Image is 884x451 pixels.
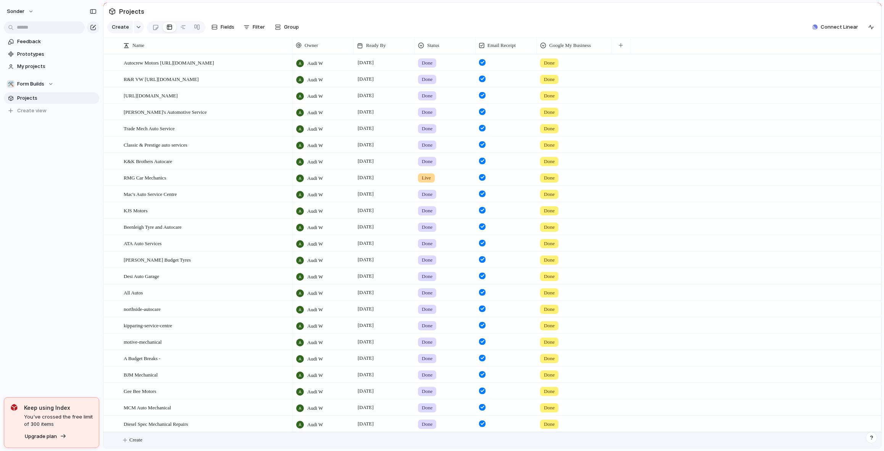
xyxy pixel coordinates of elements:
span: Done [544,141,555,149]
span: Done [544,92,555,100]
div: 🛠️ [7,80,15,88]
span: Audi W [307,158,323,166]
span: Done [422,256,432,264]
span: Done [544,289,555,297]
span: Done [544,322,555,330]
span: Prototypes [17,50,97,58]
a: Projects [4,92,99,104]
span: Feedback [17,38,97,45]
a: Prototypes [4,48,99,60]
span: Done [422,158,432,165]
span: Done [544,355,555,362]
span: Done [422,322,432,330]
span: Done [422,59,432,67]
span: [DATE] [356,157,376,166]
span: Projects [118,5,146,18]
span: Done [422,420,432,428]
span: Audi W [307,355,323,363]
span: Done [544,256,555,264]
span: You've crossed the free limit of 300 items [24,413,93,428]
span: [PERSON_NAME] Budget Tyres [124,255,191,264]
span: Done [544,158,555,165]
button: sonder [3,5,38,18]
span: A Budget Breaks - [124,354,160,362]
span: Audi W [307,224,323,231]
span: Done [544,388,555,395]
span: Owner [305,42,318,49]
span: BJM Mechanical [124,370,158,379]
span: Name [132,42,144,49]
span: Done [422,207,432,215]
span: [DATE] [356,419,376,428]
span: Audi W [307,421,323,428]
span: kipparing-service-centre [124,321,172,330]
span: Upgrade plan [25,433,57,440]
span: Done [544,338,555,346]
span: Audi W [307,404,323,412]
span: My projects [17,63,97,70]
span: All Autos [124,288,143,297]
span: Audi W [307,289,323,297]
span: [DATE] [356,370,376,379]
span: ATA Auto Services [124,239,161,247]
span: [DATE] [356,337,376,346]
span: Done [544,108,555,116]
span: Done [422,306,432,313]
span: northside-autocare [124,304,161,313]
span: Done [422,289,432,297]
span: [URL][DOMAIN_NAME] [124,91,178,100]
span: Gee Bee Motors [124,386,156,395]
span: Done [544,207,555,215]
span: Autocrew Motors [URL][DOMAIN_NAME] [124,58,214,67]
span: [DATE] [356,91,376,100]
span: sonder [7,8,24,15]
span: motive-mechanical [124,337,162,346]
button: Upgrade plan [23,431,69,442]
span: Filter [253,23,265,31]
span: Done [422,125,432,133]
span: Classic & Prestige auto services [124,140,187,149]
span: MCM Auto Mechanical [124,403,171,412]
span: [DATE] [356,304,376,314]
span: Create [129,436,142,444]
span: Done [422,338,432,346]
span: Audi W [307,306,323,314]
span: Done [422,273,432,280]
span: Audi W [307,257,323,264]
span: Done [422,92,432,100]
span: [DATE] [356,239,376,248]
span: Mac's Auto Service Centre [124,189,177,198]
span: Done [422,404,432,412]
span: R&R VW [URL][DOMAIN_NAME] [124,74,199,83]
button: Group [271,21,303,33]
span: [DATE] [356,386,376,396]
span: Connect Linear [821,23,858,31]
span: [DATE] [356,140,376,149]
span: Done [544,404,555,412]
span: [DATE] [356,222,376,231]
span: Keep using Index [24,404,93,412]
span: Form Builds [17,80,44,88]
span: Audi W [307,175,323,182]
span: [DATE] [356,189,376,199]
span: Audi W [307,372,323,379]
button: Connect Linear [809,21,861,33]
span: Status [427,42,439,49]
span: [DATE] [356,58,376,67]
span: Done [544,59,555,67]
span: Done [422,240,432,247]
span: Projects [17,94,97,102]
span: Done [544,240,555,247]
span: [DATE] [356,124,376,133]
span: Trade Mech Auto Service [124,124,174,133]
a: My projects [4,61,99,72]
span: Audi W [307,92,323,100]
span: Email Receipt [487,42,516,49]
span: Done [544,273,555,280]
span: [DATE] [356,272,376,281]
button: Fields [208,21,237,33]
span: Done [422,108,432,116]
span: RMG Car Mechanics [124,173,166,182]
span: Create view [17,107,47,115]
span: Create [112,23,129,31]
